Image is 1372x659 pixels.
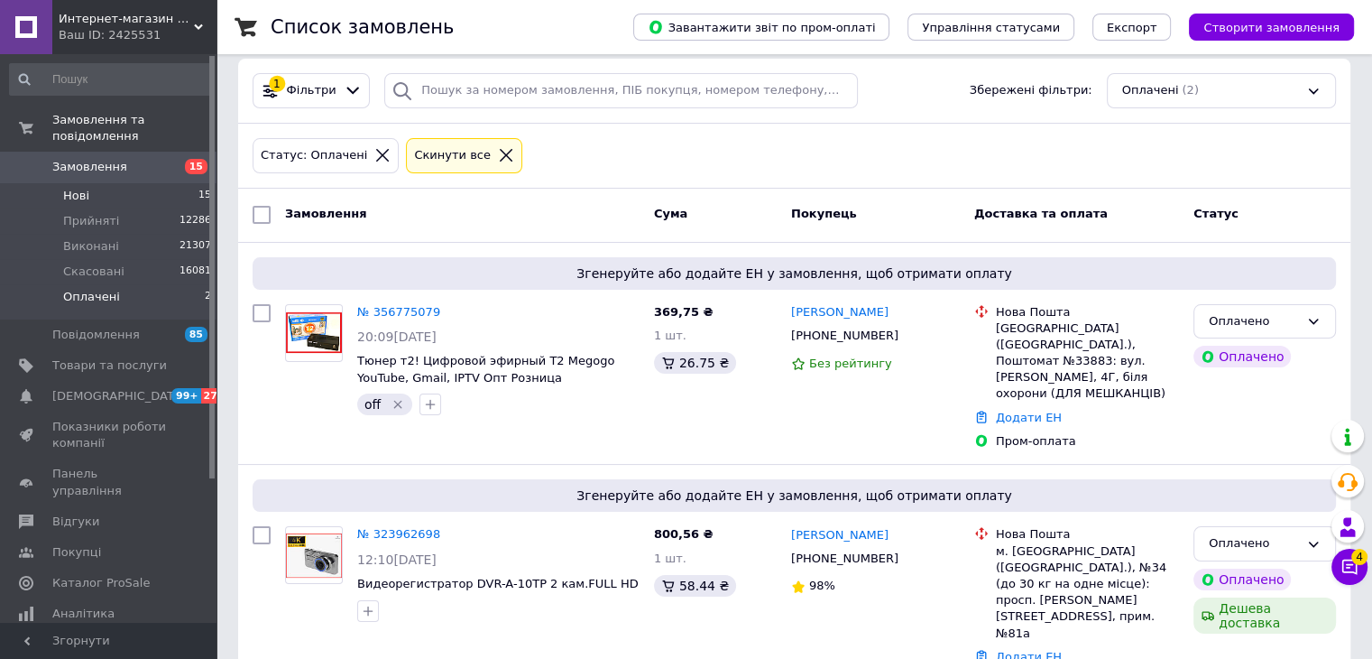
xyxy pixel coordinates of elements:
[286,534,342,579] img: Фото товару
[52,466,167,498] span: Панель управління
[285,304,343,362] a: Фото товару
[654,575,736,597] div: 58.44 ₴
[63,264,124,280] span: Скасовані
[791,207,857,220] span: Покупець
[1193,346,1291,367] div: Оплачено
[1209,312,1299,331] div: Оплачено
[286,312,342,353] img: Фото товару
[996,433,1179,450] div: Пром-оплата
[654,527,714,541] span: 800,56 ₴
[1351,544,1367,561] span: 4
[654,352,736,374] div: 26.75 ₴
[63,289,120,305] span: Оплачені
[996,543,1179,642] div: м. [GEOGRAPHIC_DATA] ([GEOGRAPHIC_DATA].), №34 (до 30 кг на одне місце): просп. [PERSON_NAME][STR...
[1182,83,1198,97] span: (2)
[996,526,1179,543] div: Нова Пошта
[922,21,1060,34] span: Управління статусами
[996,320,1179,403] div: [GEOGRAPHIC_DATA] ([GEOGRAPHIC_DATA].), Поштомат №33883: вул. [PERSON_NAME], 4Г, біля охорони (ДЛ...
[1203,21,1340,34] span: Створити замовлення
[52,357,167,374] span: Товари та послуги
[654,329,686,342] span: 1 шт.
[1092,14,1172,41] button: Експорт
[52,388,186,404] span: [DEMOGRAPHIC_DATA]
[271,16,454,38] h1: Список замовлень
[654,552,686,565] span: 1 шт.
[364,397,381,412] span: off
[1193,569,1291,590] div: Оплачено
[201,388,222,404] span: 27
[357,552,437,567] span: 12:10[DATE]
[410,146,494,165] div: Cкинути все
[357,527,440,541] a: № 323962698
[205,289,211,305] span: 2
[787,324,902,348] div: [PHONE_NUMBER]
[257,146,371,165] div: Статус: Оплачені
[59,27,216,43] div: Ваш ID: 2425531
[63,213,119,229] span: Прийняті
[357,577,639,590] a: Видеорегистратор DVR-A-10TP 2 кам.FULL HD
[52,327,140,343] span: Повідомлення
[384,73,858,108] input: Пошук за номером замовлення, ПІБ покупця, номером телефону, Email, номером накладної
[260,265,1329,283] span: Згенеруйте або додайте ЕН у замовлення, щоб отримати оплату
[357,329,437,344] span: 20:09[DATE]
[171,388,201,404] span: 99+
[52,514,99,530] span: Відгуки
[787,547,902,571] div: [PHONE_NUMBER]
[185,327,207,342] span: 85
[59,11,194,27] span: Интернет-магазин "Autozvuk2011"
[180,264,211,280] span: 16081
[1171,20,1354,33] a: Створити замовлення
[809,579,835,592] span: 98%
[180,213,211,229] span: 12286
[996,304,1179,320] div: Нова Пошта
[52,606,115,622] span: Аналітика
[52,159,127,175] span: Замовлення
[52,575,150,591] span: Каталог ProSale
[907,14,1074,41] button: Управління статусами
[63,188,89,204] span: Нові
[1107,21,1157,34] span: Експорт
[1209,534,1299,553] div: Оплачено
[357,305,440,319] a: № 356775079
[791,527,889,544] a: [PERSON_NAME]
[791,304,889,321] a: [PERSON_NAME]
[198,188,211,204] span: 15
[269,76,285,92] div: 1
[974,207,1108,220] span: Доставка та оплата
[52,419,167,451] span: Показники роботи компанії
[52,112,216,144] span: Замовлення та повідомлення
[809,357,892,370] span: Без рейтингу
[648,19,875,35] span: Завантажити звіт по пром-оплаті
[654,305,714,319] span: 369,75 ₴
[63,238,119,255] span: Виконані
[970,82,1092,99] span: Збережені фільтри:
[180,238,211,255] span: 21307
[633,14,889,41] button: Завантажити звіт по пром-оплаті
[996,411,1062,424] a: Додати ЕН
[357,354,614,385] a: Тюнер т2! Цифpовой эфирный Т2 Megogo YouTube, Gmail, IPTV Опт Розница
[185,159,207,174] span: 15
[1193,207,1238,220] span: Статус
[285,207,366,220] span: Замовлення
[1331,549,1367,585] button: Чат з покупцем4
[1122,82,1179,99] span: Оплачені
[391,397,405,412] svg: Видалити мітку
[654,207,687,220] span: Cума
[52,544,101,561] span: Покупці
[1189,14,1354,41] button: Створити замовлення
[1193,598,1336,634] div: Дешева доставка
[260,487,1329,505] span: Згенеруйте або додайте ЕН у замовлення, щоб отримати оплату
[287,82,336,99] span: Фільтри
[9,63,213,96] input: Пошук
[285,526,343,584] a: Фото товару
